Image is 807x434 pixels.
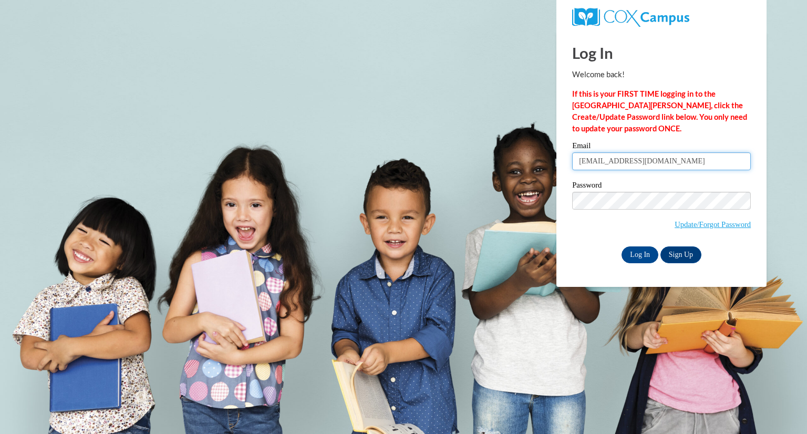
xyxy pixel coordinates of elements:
[622,246,658,263] input: Log In
[572,181,751,192] label: Password
[572,12,689,21] a: COX Campus
[572,8,689,27] img: COX Campus
[572,89,747,133] strong: If this is your FIRST TIME logging in to the [GEOGRAPHIC_DATA][PERSON_NAME], click the Create/Upd...
[572,42,751,64] h1: Log In
[675,220,751,229] a: Update/Forgot Password
[660,246,701,263] a: Sign Up
[572,142,751,152] label: Email
[572,69,751,80] p: Welcome back!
